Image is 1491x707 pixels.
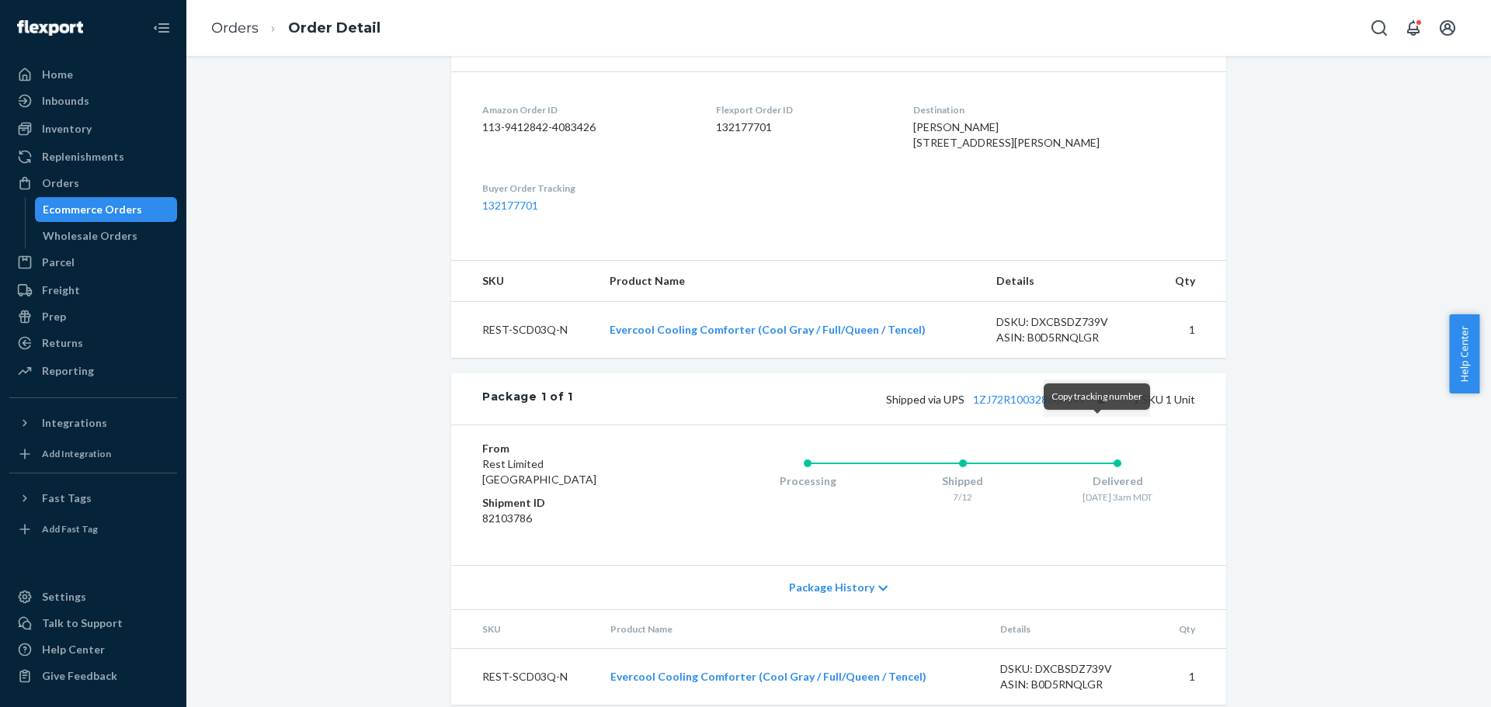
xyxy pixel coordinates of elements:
[9,359,177,383] a: Reporting
[730,473,885,489] div: Processing
[42,309,66,324] div: Prep
[42,522,98,535] div: Add Fast Tag
[42,93,89,109] div: Inbounds
[1000,677,1146,692] div: ASIN: B0D5RNQLGR
[482,103,691,116] dt: Amazon Order ID
[482,199,538,212] a: 132177701
[973,393,1085,406] a: 1ZJ72R100328606599
[984,261,1155,302] th: Details
[42,255,75,270] div: Parcel
[9,584,177,609] a: Settings
[9,517,177,542] a: Add Fast Tag
[9,442,177,466] a: Add Integration
[199,5,393,51] ol: breadcrumbs
[1051,390,1142,402] span: Copy tracking number
[9,88,177,113] a: Inbounds
[9,331,177,355] a: Returns
[482,457,596,486] span: Rest Limited [GEOGRAPHIC_DATA]
[996,330,1142,345] div: ASIN: B0D5RNQLGR
[35,224,178,248] a: Wholesale Orders
[42,282,80,298] div: Freight
[1000,661,1146,677] div: DSKU: DXCBSDZ739V
[913,103,1195,116] dt: Destination
[610,670,926,683] a: Evercool Cooling Comforter (Cool Gray / Full/Queen / Tencel)
[716,120,888,135] dd: 132177701
[598,610,987,649] th: Product Name
[482,389,573,409] div: Package 1 of 1
[9,144,177,169] a: Replenishments
[9,171,177,196] a: Orders
[1158,649,1226,705] td: 1
[913,120,1100,149] span: [PERSON_NAME] [STREET_ADDRESS][PERSON_NAME]
[42,589,86,605] div: Settings
[42,415,107,431] div: Integrations
[146,12,177,43] button: Close Navigation
[482,182,691,195] dt: Buyer Order Tracking
[1154,302,1226,359] td: 1
[886,393,1111,406] span: Shipped via UPS
[9,486,177,511] button: Fast Tags
[42,642,105,657] div: Help Center
[1040,490,1195,504] div: [DATE] 3am MDT
[42,149,124,165] div: Replenishments
[42,490,92,506] div: Fast Tags
[211,19,259,36] a: Orders
[573,389,1195,409] div: 1 SKU 1 Unit
[988,610,1159,649] th: Details
[451,261,597,302] th: SKU
[9,664,177,688] button: Give Feedback
[9,611,177,636] a: Talk to Support
[482,120,691,135] dd: 113-9412842-4083426
[789,580,874,595] span: Package History
[482,441,668,456] dt: From
[42,335,83,351] div: Returns
[716,103,888,116] dt: Flexport Order ID
[43,202,142,217] div: Ecommerce Orders
[885,490,1041,504] div: 7/12
[1154,261,1226,302] th: Qty
[451,610,598,649] th: SKU
[9,250,177,275] a: Parcel
[9,116,177,141] a: Inventory
[885,473,1041,489] div: Shipped
[597,261,983,302] th: Product Name
[482,511,668,526] dd: 82103786
[43,228,137,244] div: Wholesale Orders
[1449,314,1479,393] button: Help Center
[9,278,177,303] a: Freight
[17,20,83,36] img: Flexport logo
[1158,610,1226,649] th: Qty
[1432,12,1463,43] button: Open account menu
[42,175,79,191] div: Orders
[42,615,123,631] div: Talk to Support
[610,323,926,336] a: Evercool Cooling Comforter (Cool Gray / Full/Queen / Tencel)
[1040,473,1195,489] div: Delivered
[9,62,177,87] a: Home
[42,67,73,82] div: Home
[1398,12,1429,43] button: Open notifications
[996,314,1142,330] div: DSKU: DXCBSDZ739V
[9,637,177,662] a: Help Center
[42,363,94,379] div: Reporting
[42,447,111,460] div: Add Integration
[288,19,381,36] a: Order Detail
[42,668,117,684] div: Give Feedback
[9,304,177,329] a: Prep
[451,649,598,705] td: REST-SCD03Q-N
[9,411,177,435] button: Integrations
[451,302,597,359] td: REST-SCD03Q-N
[482,495,668,511] dt: Shipment ID
[42,121,92,137] div: Inventory
[1364,12,1395,43] button: Open Search Box
[35,197,178,222] a: Ecommerce Orders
